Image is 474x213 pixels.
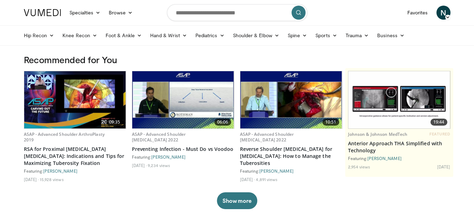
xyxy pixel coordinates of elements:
a: Anterior Approach THA Simplified with Technology [348,140,450,154]
img: c653596a-0679-4cdd-8644-76a798287787.620x360_q85_upscale.jpg [240,71,342,128]
span: 06:06 [214,119,231,126]
a: [PERSON_NAME] [367,156,402,161]
a: [PERSON_NAME] [43,168,78,173]
a: Specialties [65,6,105,20]
input: Search topics, interventions [167,4,307,21]
li: [DATE] [240,177,255,182]
a: 06:06 [132,71,234,128]
div: Featuring: [348,155,450,161]
h3: Recommended for You [24,54,450,65]
a: N [436,6,450,20]
img: aae374fe-e30c-4d93-85d1-1c39c8cb175f.620x360_q85_upscale.jpg [132,71,234,128]
li: 9,234 views [148,162,170,168]
img: VuMedi Logo [24,9,61,16]
a: 09:35 [24,71,126,128]
li: [DATE] [437,164,450,169]
div: Featuring: [240,168,342,174]
a: Business [373,28,409,42]
a: Knee Recon [58,28,101,42]
span: 09:35 [106,119,123,126]
a: 19:44 [348,71,450,128]
div: Featuring: [24,168,126,174]
img: 06bb1c17-1231-4454-8f12-6191b0b3b81a.620x360_q85_upscale.jpg [348,71,450,128]
a: ASAP - Advanced Shoulder ArthroPlasty 2019 [24,131,105,143]
a: Pediatrics [191,28,229,42]
a: Hand & Wrist [146,28,191,42]
li: [DATE] [24,177,39,182]
img: 53f6b3b0-db1e-40d0-a70b-6c1023c58e52.620x360_q85_upscale.jpg [24,71,126,128]
span: FEATURED [429,132,450,137]
li: 2,954 views [348,164,370,169]
a: Hip Recon [20,28,59,42]
li: 15,928 views [40,177,64,182]
a: ASAP - Advanced Shoulder [MEDICAL_DATA] 2022 [240,131,294,143]
a: RSA for Proximal [MEDICAL_DATA] [MEDICAL_DATA]: Indications and Tips for Maximizing Tuberosity Fi... [24,146,126,167]
a: Spine [283,28,311,42]
a: Shoulder & Elbow [229,28,283,42]
a: Browse [105,6,137,20]
button: Show more [217,192,257,209]
span: 19:44 [430,119,447,126]
a: [PERSON_NAME] [151,154,186,159]
span: 10:51 [322,119,339,126]
a: Foot & Ankle [101,28,146,42]
a: Preventing Infection - Must Do vs Voodoo [132,146,234,153]
a: Favorites [403,6,432,20]
a: ASAP - Advanced Shoulder [MEDICAL_DATA] 2022 [132,131,186,143]
a: Reverse Shoulder [MEDICAL_DATA] for [MEDICAL_DATA]: How to Manage the Tuberosities [240,146,342,167]
div: Featuring: [132,154,234,160]
li: [DATE] [132,162,147,168]
a: [PERSON_NAME] [259,168,294,173]
a: Trauma [341,28,373,42]
a: Sports [311,28,341,42]
a: 10:51 [240,71,342,128]
li: 4,891 views [256,177,278,182]
a: Johnson & Johnson MedTech [348,131,408,137]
